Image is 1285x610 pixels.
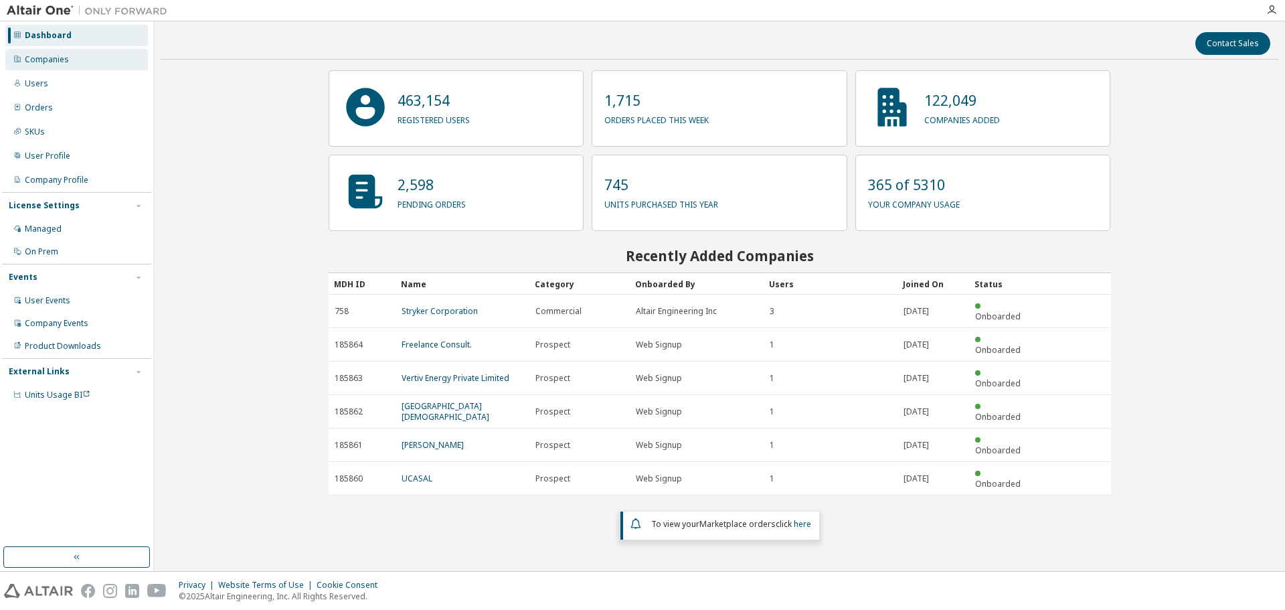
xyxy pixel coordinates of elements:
img: instagram.svg [103,584,117,598]
h2: Recently Added Companies [329,247,1111,264]
div: Company Events [25,318,88,329]
p: 745 [604,175,718,195]
div: Cookie Consent [317,580,385,591]
a: Stryker Corporation [402,305,478,317]
p: 2,598 [398,175,466,195]
span: Prospect [535,473,570,484]
img: linkedin.svg [125,584,139,598]
div: Managed [25,224,62,234]
span: [DATE] [904,373,929,384]
img: youtube.svg [147,584,167,598]
span: 1 [770,473,774,484]
div: Privacy [179,580,218,591]
span: [DATE] [904,339,929,350]
span: Web Signup [636,440,682,451]
img: altair_logo.svg [4,584,73,598]
div: Product Downloads [25,341,101,352]
div: External Links [9,366,70,377]
div: MDH ID [334,273,390,295]
p: companies added [924,110,1000,126]
div: Category [535,273,624,295]
p: your company usage [868,195,960,210]
span: Prospect [535,339,570,350]
em: Marketplace orders [699,518,776,530]
span: Prospect [535,406,570,417]
a: Freelance Consult. [402,339,472,350]
a: here [794,518,811,530]
span: Altair Engineering Inc [636,306,717,317]
div: Users [25,78,48,89]
span: Web Signup [636,406,682,417]
span: Onboarded [975,478,1021,489]
div: Companies [25,54,69,65]
span: 1 [770,440,774,451]
div: SKUs [25,127,45,137]
span: Web Signup [636,473,682,484]
div: Events [9,272,37,283]
span: 3 [770,306,774,317]
div: On Prem [25,246,58,257]
span: [DATE] [904,440,929,451]
span: Prospect [535,373,570,384]
span: 185860 [335,473,363,484]
img: Altair One [7,4,174,17]
span: Units Usage BI [25,389,90,400]
button: Contact Sales [1195,32,1270,55]
a: [GEOGRAPHIC_DATA][DEMOGRAPHIC_DATA] [402,400,489,423]
div: Company Profile [25,175,88,185]
span: 1 [770,339,774,350]
a: [PERSON_NAME] [402,439,464,451]
p: registered users [398,110,470,126]
div: License Settings [9,200,80,211]
span: Onboarded [975,378,1021,389]
span: Onboarded [975,344,1021,356]
div: User Events [25,295,70,306]
span: [DATE] [904,306,929,317]
span: 1 [770,373,774,384]
span: To view your click [651,518,811,530]
img: facebook.svg [81,584,95,598]
div: Onboarded By [635,273,758,295]
div: Website Terms of Use [218,580,317,591]
a: UCASAL [402,473,432,484]
span: 185862 [335,406,363,417]
p: orders placed this week [604,110,709,126]
div: Status [974,273,1031,295]
p: 365 of 5310 [868,175,960,195]
span: Onboarded [975,411,1021,423]
span: 758 [335,306,349,317]
p: units purchased this year [604,195,718,210]
span: 185863 [335,373,363,384]
div: Orders [25,102,53,113]
p: 463,154 [398,90,470,110]
span: Onboarded [975,311,1021,322]
p: 122,049 [924,90,1000,110]
div: Users [769,273,892,295]
div: User Profile [25,151,70,161]
span: Onboarded [975,445,1021,456]
span: Web Signup [636,339,682,350]
div: Joined On [903,273,964,295]
span: Web Signup [636,373,682,384]
a: Vertiv Energy Private Limited [402,372,509,384]
p: pending orders [398,195,466,210]
span: [DATE] [904,473,929,484]
p: © 2025 Altair Engineering, Inc. All Rights Reserved. [179,591,385,602]
div: Dashboard [25,30,72,41]
span: 185864 [335,339,363,350]
span: Prospect [535,440,570,451]
span: 1 [770,406,774,417]
span: [DATE] [904,406,929,417]
span: Commercial [535,306,582,317]
span: 185861 [335,440,363,451]
div: Name [401,273,524,295]
p: 1,715 [604,90,709,110]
